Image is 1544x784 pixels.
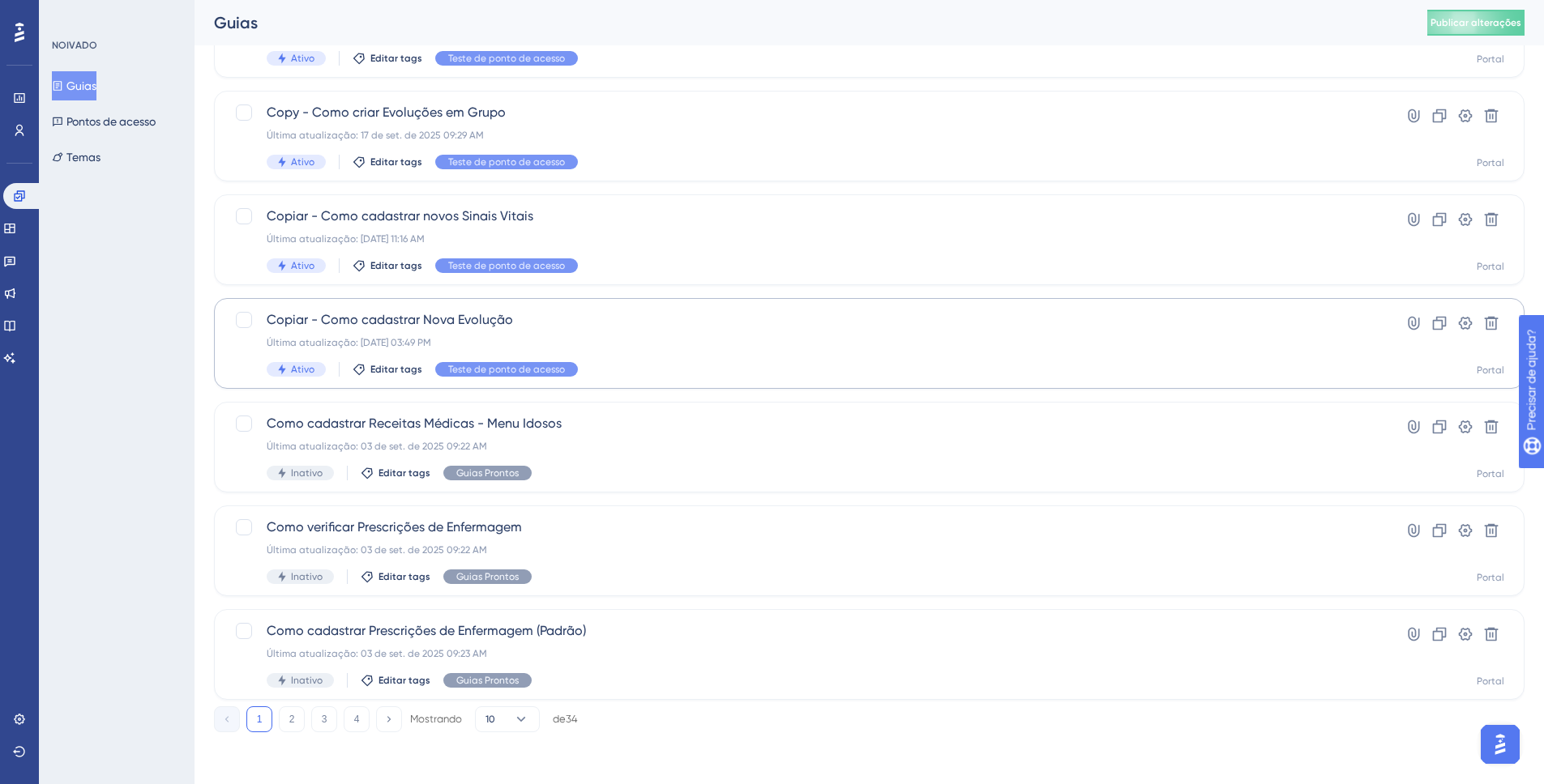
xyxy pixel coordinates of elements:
button: Editar tags [361,674,430,687]
font: Editar tags [379,571,430,582]
button: Editar tags [353,259,422,272]
font: Ativo [291,364,314,375]
font: Editar tags [379,467,430,479]
font: Guias [66,79,96,92]
button: 3 [311,706,337,732]
button: Editar tags [353,52,422,65]
font: Inativo [291,675,323,686]
font: Editar tags [379,675,430,686]
font: Última atualização: [DATE] 03:49 PM [267,337,431,348]
font: Portal [1477,675,1504,687]
font: Última atualização: 03 de set. de 2025 09:23 AM [267,648,487,659]
font: 1 [257,714,263,725]
button: Pontos de acesso [52,107,156,136]
font: Como verificar Prescrições de Enfermagem [267,519,522,535]
font: Inativo [291,467,323,479]
font: Editar tags [370,156,422,168]
button: 4 [344,706,370,732]
font: Editar tags [370,260,422,271]
font: Última atualização: 03 de set. de 2025 09:22 AM [267,441,487,452]
font: Precisar de ajuda? [38,7,139,19]
font: Portal [1477,572,1504,583]
font: Temas [66,151,101,164]
button: Editar tags [353,156,422,168]
font: Mostrando [410,713,462,725]
button: Editar tags [353,363,422,376]
button: Editar tags [361,570,430,583]
font: Teste de ponto de acesso [448,260,565,271]
font: Última atualização: [DATE] 11:16 AM [267,233,425,245]
font: Portal [1477,261,1504,272]
font: Última atualização: 03 de set. de 2025 09:22 AM [267,544,487,556]
font: Editar tags [370,364,422,375]
font: Como cadastrar Receitas Médicas - Menu Idosos [267,415,562,431]
font: 2 [289,714,295,725]
font: 10 [485,714,495,725]
font: Ativo [291,156,314,168]
iframe: Iniciador do Assistente de IA do UserGuiding [1476,720,1525,769]
font: Publicar alterações [1431,17,1521,28]
font: Teste de ponto de acesso [448,156,565,168]
font: Guias Prontos [456,571,519,582]
font: Ativo [291,260,314,271]
font: 3 [322,714,327,725]
font: Inativo [291,571,323,582]
button: 2 [279,706,305,732]
font: Portal [1477,53,1504,65]
font: Guias [214,13,258,32]
font: 4 [354,714,360,725]
button: Guias [52,71,96,100]
font: Guias Prontos [456,675,519,686]
font: NOIVADO [52,40,97,51]
font: Copiar - Como cadastrar novos Sinais Vitais [267,208,533,224]
font: Portal [1477,468,1504,479]
font: Portal [1477,157,1504,168]
button: Publicar alterações [1427,10,1525,36]
font: Editar tags [370,53,422,64]
font: Teste de ponto de acesso [448,364,565,375]
font: Como cadastrar Prescrições de Enfermagem (Padrão) [267,623,586,638]
button: 1 [246,706,272,732]
font: Pontos de acesso [66,115,156,128]
font: Guias Prontos [456,467,519,479]
font: Copiar - Como cadastrar Nova Evolução [267,312,513,327]
font: Portal [1477,364,1504,376]
font: Ativo [291,53,314,64]
button: Temas [52,143,101,172]
button: Editar tags [361,467,430,479]
font: Copy - Como criar Evoluções em Grupo [267,104,506,120]
font: Última atualização: 17 de set. de 2025 09:29 AM [267,130,484,141]
font: 34 [566,713,578,725]
font: de [553,713,566,725]
button: 10 [475,706,540,732]
font: Teste de ponto de acesso [448,53,565,64]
